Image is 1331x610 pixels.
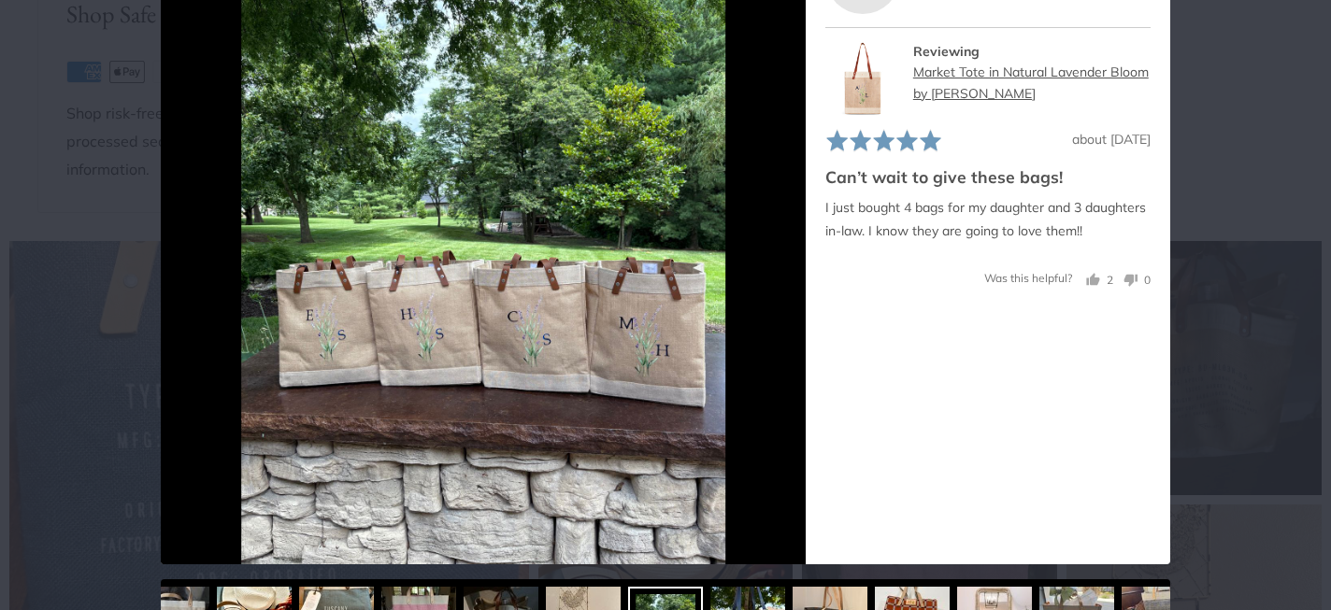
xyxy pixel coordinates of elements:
[1086,270,1113,288] button: Yes
[913,64,1149,101] a: Market Tote in Natural Lavender Bloom by [PERSON_NAME]
[825,195,1151,242] p: I just bought 4 bags for my daughter and 3 daughters in-law. I know they are going to love them!!
[984,271,1072,285] span: Was this helpful?
[1116,270,1151,288] button: No
[825,164,1151,188] h2: Can’t wait to give these bags!
[15,539,200,595] iframe: Sign Up via Text for Offers
[913,40,1151,61] div: Reviewing
[825,40,900,115] img: Market Tote in Natural Lavender Bloom by Amy Logsdon
[1072,130,1151,147] span: about [DATE]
